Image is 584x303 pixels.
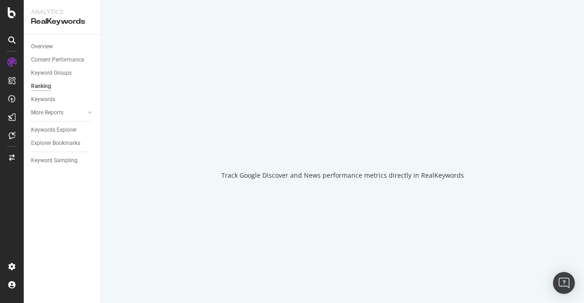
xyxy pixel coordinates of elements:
a: Keywords Explorer [31,125,94,135]
div: Overview [31,42,53,51]
div: Content Performance [31,55,84,65]
a: Keywords [31,95,94,104]
div: Explorer Bookmarks [31,139,80,148]
div: animation [310,123,375,156]
div: Track Google Discover and News performance metrics directly in RealKeywords [221,171,464,180]
div: Open Intercom Messenger [553,272,575,294]
div: Keywords Explorer [31,125,77,135]
a: Keyword Sampling [31,156,94,165]
div: Ranking [31,82,51,91]
a: Keyword Groups [31,68,94,78]
div: Analytics [31,7,94,16]
div: Keyword Groups [31,68,72,78]
div: RealKeywords [31,16,94,27]
div: Keywords [31,95,55,104]
div: More Reports [31,108,63,118]
a: Ranking [31,82,94,91]
a: Explorer Bookmarks [31,139,94,148]
div: Keyword Sampling [31,156,78,165]
a: Overview [31,42,94,51]
a: More Reports [31,108,85,118]
a: Content Performance [31,55,94,65]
